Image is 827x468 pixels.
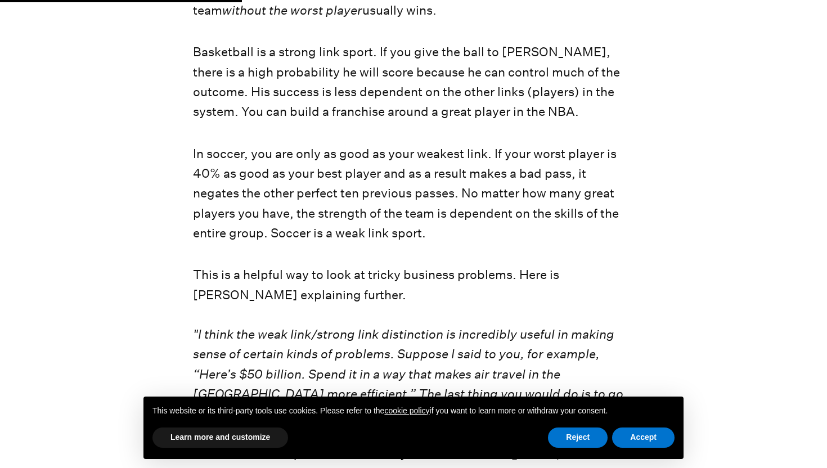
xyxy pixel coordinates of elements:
div: Notice [134,388,693,468]
p: In soccer, you are only as good as your weakest link. If your worst player is 40% as good as your... [193,144,634,243]
div: This website or its third-party tools use cookies. Please refer to the if you want to learn more ... [143,397,684,426]
button: Learn more and customize [152,427,288,448]
button: Accept [612,427,675,448]
button: Reject [548,427,608,448]
p: Basketball is a strong link sport. If you give the ball to [PERSON_NAME], there is a high probabi... [193,42,634,121]
a: cookie policy [384,406,429,415]
em: without the worst player [222,3,362,17]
